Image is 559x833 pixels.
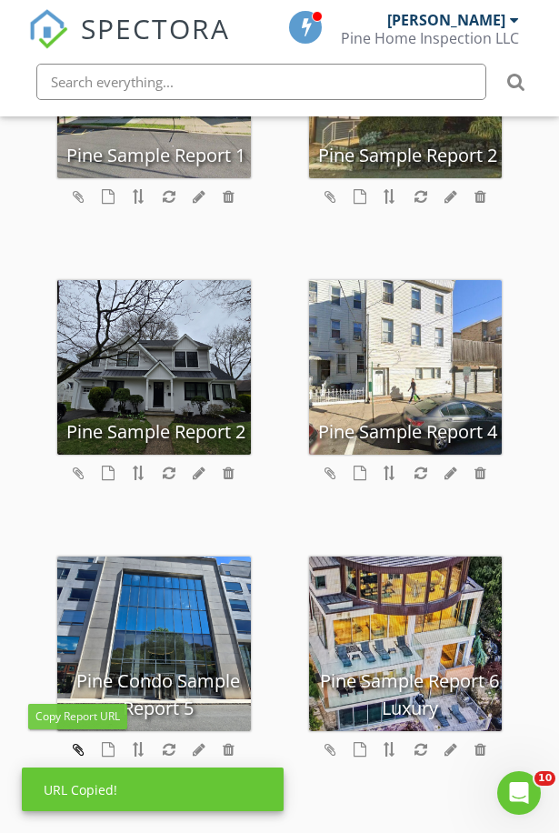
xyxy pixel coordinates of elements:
span: 10 [534,771,555,786]
span: Copy Report URL [35,708,120,724]
img: The Best Home Inspection Software - Spectora [28,9,68,49]
a: SPECTORA [28,25,230,63]
input: Search everything... [36,64,486,100]
div: URL Copied! [44,780,117,799]
div: [PERSON_NAME] [387,11,505,29]
iframe: Intercom live chat [497,771,541,815]
span: SPECTORA [81,9,230,47]
div: Pine Home Inspection LLC [341,29,519,47]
